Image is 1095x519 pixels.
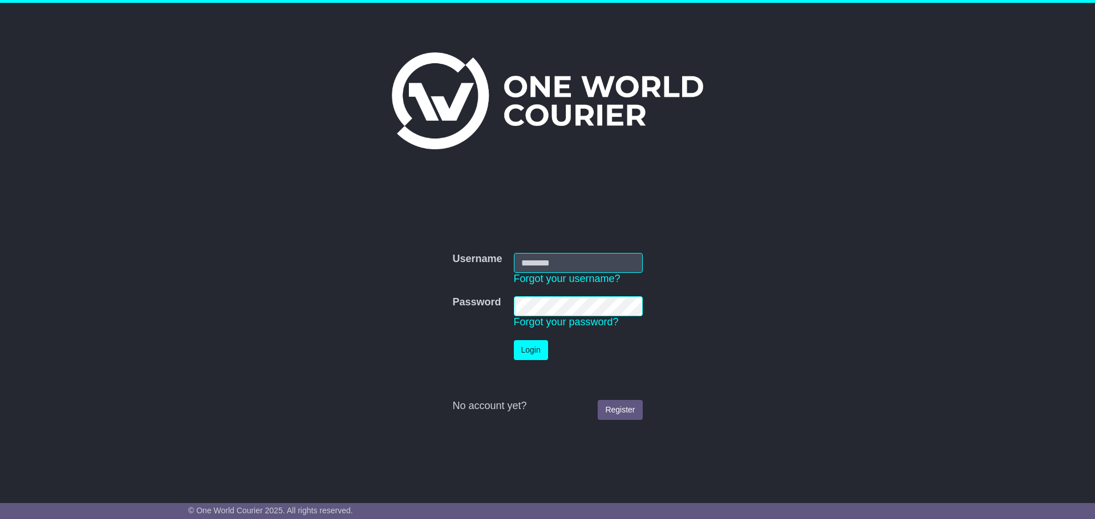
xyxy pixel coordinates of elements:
img: One World [392,52,703,149]
label: Password [452,296,501,309]
div: No account yet? [452,400,642,412]
a: Register [598,400,642,420]
a: Forgot your username? [514,273,620,284]
label: Username [452,253,502,265]
span: © One World Courier 2025. All rights reserved. [188,506,353,515]
a: Forgot your password? [514,316,619,328]
button: Login [514,340,548,360]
